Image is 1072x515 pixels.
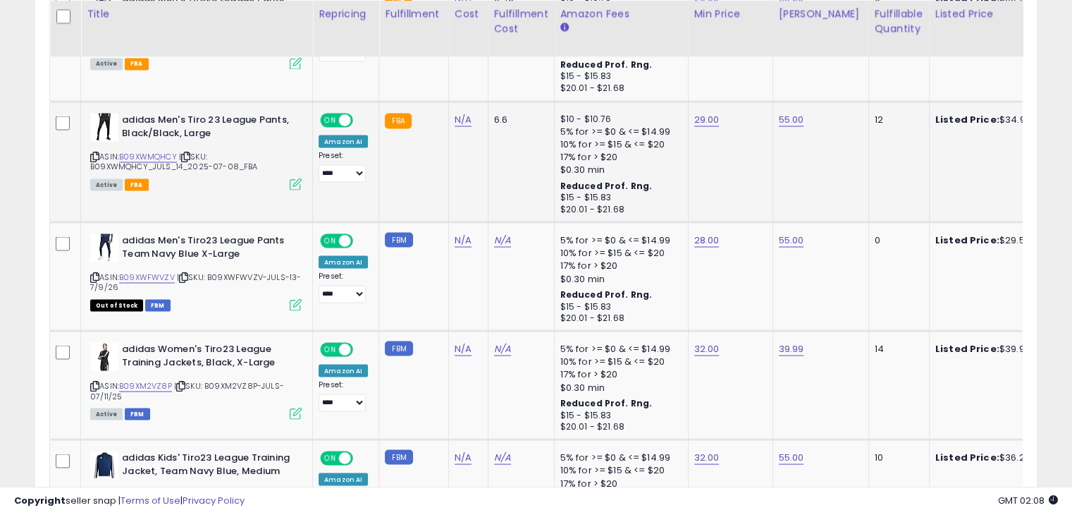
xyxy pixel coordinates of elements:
[560,179,653,191] b: Reduced Prof. Rng.
[560,246,677,259] div: 10% for >= $15 & <= $20
[560,6,682,21] div: Amazon Fees
[560,21,569,34] small: Amazon Fees.
[694,112,720,126] a: 29.00
[779,450,804,464] a: 55.00
[779,112,804,126] a: 55.00
[560,420,677,432] div: $20.01 - $21.68
[90,113,302,188] div: ASIN:
[779,6,863,21] div: [PERSON_NAME]
[90,342,302,418] div: ASIN:
[494,341,511,356] a: N/A
[935,451,1052,464] div: $36.27
[90,451,118,479] img: 31Y9z5GVVKL._SL40_.jpg
[560,234,677,246] div: 5% for >= $0 & <= $14.99
[560,83,677,95] div: $20.01 - $21.68
[560,381,677,394] div: $0.30 min
[779,341,804,356] a: 39.99
[125,408,150,420] span: FBM
[321,235,339,247] span: ON
[560,125,677,138] div: 5% for >= $0 & <= $14.99
[119,150,177,162] a: B09XWMQHCY
[125,178,149,190] span: FBA
[560,259,677,272] div: 17% for > $20
[122,342,293,372] b: adidas Women's Tiro23 League Training Jackets, Black, X-Large
[385,6,442,21] div: Fulfillment
[90,113,118,141] img: 318ZfxSxYcL._SL40_.jpg
[119,380,172,392] a: B09XM2VZ8P
[351,114,374,126] span: OFF
[694,233,720,247] a: 28.00
[319,135,368,147] div: Amazon AI
[560,288,653,300] b: Reduced Prof. Rng.
[779,233,804,247] a: 55.00
[90,342,118,370] img: 31PneaK4fLL._SL40_.jpg
[385,341,412,356] small: FBM
[122,113,293,143] b: adidas Men's Tiro 23 League Pants, Black/Black, Large
[90,150,258,171] span: | SKU: B09XWMQHCY_JULS_14_2025-07-08_FBA
[319,150,368,182] div: Preset:
[122,234,293,263] b: adidas Men's Tiro23 League Pants Team Navy Blue X-Large
[321,114,339,126] span: ON
[935,112,999,126] b: Listed Price:
[560,368,677,380] div: 17% for > $20
[560,138,677,150] div: 10% for >= $15 & <= $20
[560,451,677,464] div: 5% for >= $0 & <= $14.99
[319,255,368,268] div: Amazon AI
[90,58,123,70] span: All listings currently available for purchase on Amazon
[998,494,1058,507] span: 2025-08-16 02:08 GMT
[560,150,677,163] div: 17% for > $20
[694,6,767,21] div: Min Price
[319,473,368,485] div: Amazon AI
[125,58,149,70] span: FBA
[694,341,720,356] a: 32.00
[351,344,374,356] span: OFF
[560,113,677,125] div: $10 - $10.76
[90,234,118,262] img: 31QWLbRfBSL._SL40_.jpg
[319,364,368,377] div: Amazon AI
[319,380,368,411] div: Preset:
[560,464,677,476] div: 10% for >= $15 & <= $20
[560,203,677,215] div: $20.01 - $21.68
[321,344,339,356] span: ON
[90,380,284,401] span: | SKU: B09XM2VZ8P-JULS-07/11/25
[935,233,999,246] b: Listed Price:
[560,272,677,285] div: $0.30 min
[875,451,918,464] div: 10
[935,342,1052,355] div: $39.99
[319,6,373,21] div: Repricing
[935,341,999,355] b: Listed Price:
[560,409,677,421] div: $15 - $15.83
[385,113,411,128] small: FBA
[935,113,1052,126] div: $34.93
[560,355,677,368] div: 10% for >= $15 & <= $20
[935,6,1057,21] div: Listed Price
[560,59,653,71] b: Reduced Prof. Rng.
[694,450,720,464] a: 32.00
[183,494,245,507] a: Privacy Policy
[385,232,412,247] small: FBM
[875,6,923,36] div: Fulfillable Quantity
[935,450,999,464] b: Listed Price:
[145,299,171,311] span: FBM
[351,235,374,247] span: OFF
[494,450,511,464] a: N/A
[385,449,412,464] small: FBM
[87,6,307,21] div: Title
[455,6,482,21] div: Cost
[455,233,472,247] a: N/A
[90,271,301,292] span: | SKU: B09XWFWVZV-JULS-13-7/9/26
[122,451,293,480] b: adidas Kids' Tiro23 League Training Jacket, Team Navy Blue, Medium
[494,233,511,247] a: N/A
[14,495,245,508] div: seller snap | |
[121,494,180,507] a: Terms of Use
[875,113,918,126] div: 12
[560,301,677,313] div: $15 - $15.83
[455,450,472,464] a: N/A
[935,234,1052,246] div: $29.54
[455,341,472,356] a: N/A
[494,6,548,36] div: Fulfillment Cost
[119,271,175,283] a: B09XWFWVZV
[560,191,677,203] div: $15 - $15.83
[560,163,677,176] div: $0.30 min
[875,234,918,246] div: 0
